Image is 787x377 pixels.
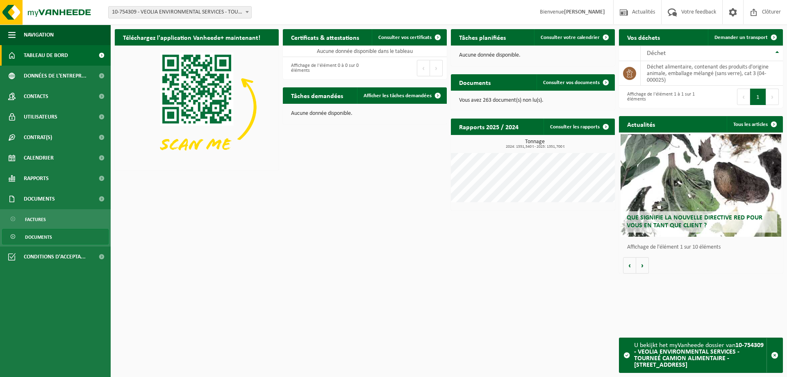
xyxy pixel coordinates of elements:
[623,88,697,106] div: Affichage de l'élément 1 à 1 sur 1 éléments
[24,148,54,168] span: Calendrier
[619,116,663,132] h2: Actualités
[544,119,614,135] a: Consulter les rapports
[115,29,268,45] h2: Téléchargez l'application Vanheede+ maintenant!
[451,119,527,135] h2: Rapports 2025 / 2024
[24,66,86,86] span: Données de l'entrepr...
[641,61,783,86] td: déchet alimentaire, contenant des produits d'origine animale, emballage mélangé (sans verre), cat...
[455,139,615,149] h3: Tonnage
[430,60,443,76] button: Next
[364,93,432,98] span: Afficher les tâches demandées
[115,46,279,169] img: Download de VHEPlus App
[708,29,782,46] a: Demander un transport
[451,29,514,45] h2: Tâches planifiées
[24,86,48,107] span: Contacts
[287,59,361,77] div: Affichage de l'élément 0 à 0 sur 0 éléments
[634,338,767,372] div: U bekijkt het myVanheede dossier van
[378,35,432,40] span: Consulter vos certificats
[24,247,86,267] span: Conditions d'accepta...
[621,134,781,237] a: Que signifie la nouvelle directive RED pour vous en tant que client ?
[459,98,607,103] p: Vous avez 263 document(s) non lu(s).
[417,60,430,76] button: Previous
[24,45,68,66] span: Tableau de bord
[24,127,52,148] span: Contrat(s)
[109,7,251,18] span: 10-754309 - VEOLIA ENVIRONMENTAL SERVICES - TOURNEÉ CAMION ALIMENTAIRE - 5140 SOMBREFFE, RUE DE L...
[108,6,252,18] span: 10-754309 - VEOLIA ENVIRONMENTAL SERVICES - TOURNEÉ CAMION ALIMENTAIRE - 5140 SOMBREFFE, RUE DE L...
[541,35,600,40] span: Consulter votre calendrier
[24,25,54,45] span: Navigation
[291,111,439,117] p: Aucune donnée disponible.
[24,107,57,127] span: Utilisateurs
[455,145,615,149] span: 2024: 1551,540 t - 2025: 1351,700 t
[627,244,779,250] p: Affichage de l'élément 1 sur 10 éléments
[647,50,666,57] span: Déchet
[2,211,109,227] a: Factures
[564,9,605,15] strong: [PERSON_NAME]
[459,53,607,58] p: Aucune donnée disponible.
[283,87,351,103] h2: Tâches demandées
[537,74,614,91] a: Consulter vos documents
[357,87,446,104] a: Afficher les tâches demandées
[283,46,447,57] td: Aucune donnée disponible dans le tableau
[727,116,782,133] a: Tous les articles
[543,80,600,85] span: Consulter vos documents
[25,212,46,227] span: Factures
[283,29,367,45] h2: Certificats & attestations
[619,29,668,45] h2: Vos déchets
[636,257,649,274] button: Volgende
[766,89,779,105] button: Next
[24,168,49,189] span: Rapports
[623,257,636,274] button: Vorige
[634,342,764,368] strong: 10-754309 - VEOLIA ENVIRONMENTAL SERVICES - TOURNEÉ CAMION ALIMENTAIRE - [STREET_ADDRESS]
[534,29,614,46] a: Consulter votre calendrier
[737,89,750,105] button: Previous
[372,29,446,46] a: Consulter vos certificats
[2,229,109,244] a: Documents
[750,89,766,105] button: 1
[714,35,768,40] span: Demander un transport
[24,189,55,209] span: Documents
[627,215,762,229] span: Que signifie la nouvelle directive RED pour vous en tant que client ?
[451,74,499,90] h2: Documents
[25,229,52,245] span: Documents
